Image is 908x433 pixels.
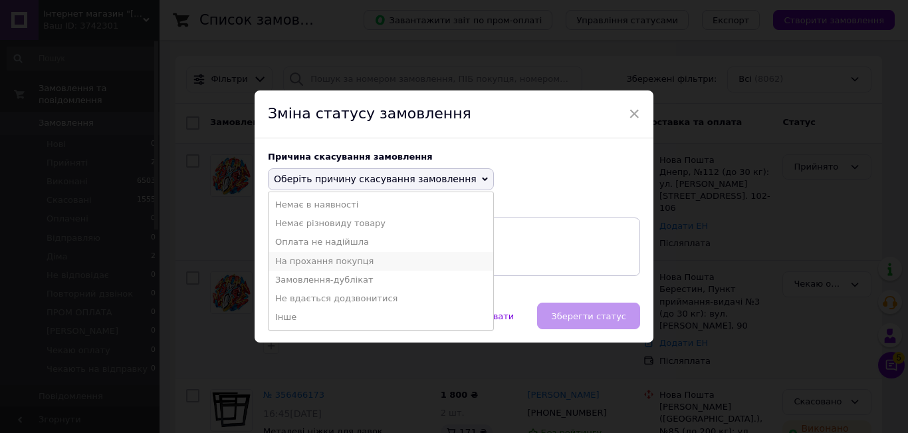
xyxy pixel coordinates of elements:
span: Оберіть причину скасування замовлення [274,174,477,184]
li: Інше [269,308,493,327]
li: Немає різновиду товару [269,214,493,233]
li: Замовлення-дублікат [269,271,493,289]
li: Немає в наявності [269,196,493,214]
li: На прохання покупця [269,252,493,271]
div: Зміна статусу замовлення [255,90,653,138]
div: Причина скасування замовлення [268,152,640,162]
li: Не вдається додзвонитися [269,289,493,308]
span: × [628,102,640,125]
li: Оплата не надійшла [269,233,493,251]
